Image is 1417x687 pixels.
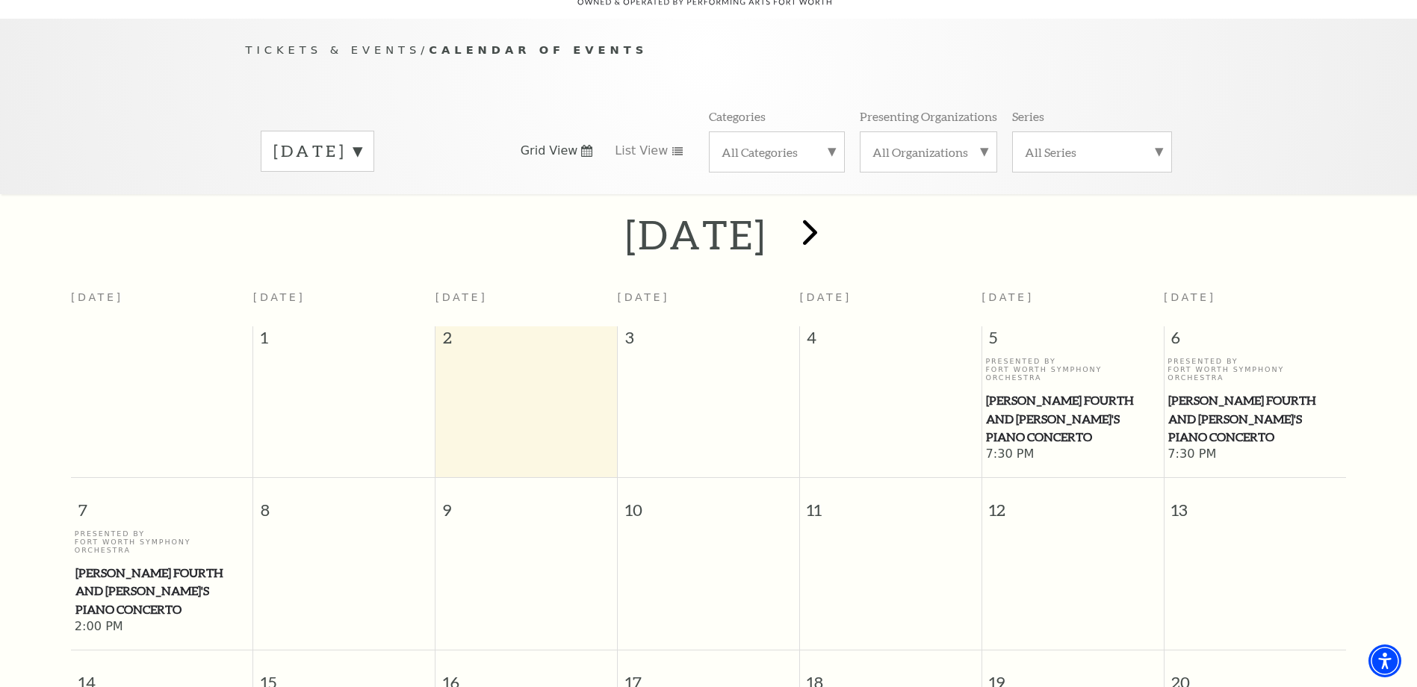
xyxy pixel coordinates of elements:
p: / [246,41,1172,60]
span: [DATE] [253,291,306,303]
span: 2:00 PM [75,619,249,635]
button: next [781,208,835,261]
span: [DATE] [1164,291,1216,303]
span: 8 [253,478,435,529]
label: All Series [1025,144,1159,160]
h2: [DATE] [625,211,766,258]
p: Categories [709,108,766,124]
span: 5 [982,326,1164,356]
span: 2 [435,326,617,356]
div: Accessibility Menu [1368,644,1401,677]
th: [DATE] [71,282,253,326]
label: [DATE] [273,140,362,163]
span: [DATE] [799,291,852,303]
span: 1 [253,326,435,356]
p: Presenting Organizations [860,108,997,124]
span: [PERSON_NAME] Fourth and [PERSON_NAME]'s Piano Concerto [1168,391,1342,447]
span: Grid View [521,143,578,159]
span: 12 [982,478,1164,529]
span: Calendar of Events [429,43,648,56]
span: [PERSON_NAME] Fourth and [PERSON_NAME]'s Piano Concerto [986,391,1159,447]
p: Series [1012,108,1044,124]
span: 6 [1165,326,1346,356]
span: 7:30 PM [985,447,1159,463]
span: [DATE] [982,291,1034,303]
span: Tickets & Events [246,43,421,56]
span: [PERSON_NAME] Fourth and [PERSON_NAME]'s Piano Concerto [75,564,249,619]
span: 13 [1165,478,1346,529]
p: Presented By Fort Worth Symphony Orchestra [1168,357,1342,382]
span: 7 [71,478,252,529]
span: 9 [435,478,617,529]
span: 10 [618,478,799,529]
p: Presented By Fort Worth Symphony Orchestra [985,357,1159,382]
span: 3 [618,326,799,356]
span: [DATE] [618,291,670,303]
span: 4 [800,326,982,356]
span: 7:30 PM [1168,447,1342,463]
span: 11 [800,478,982,529]
label: All Organizations [872,144,985,160]
span: List View [615,143,668,159]
label: All Categories [722,144,832,160]
p: Presented By Fort Worth Symphony Orchestra [75,529,249,555]
span: [DATE] [435,291,488,303]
